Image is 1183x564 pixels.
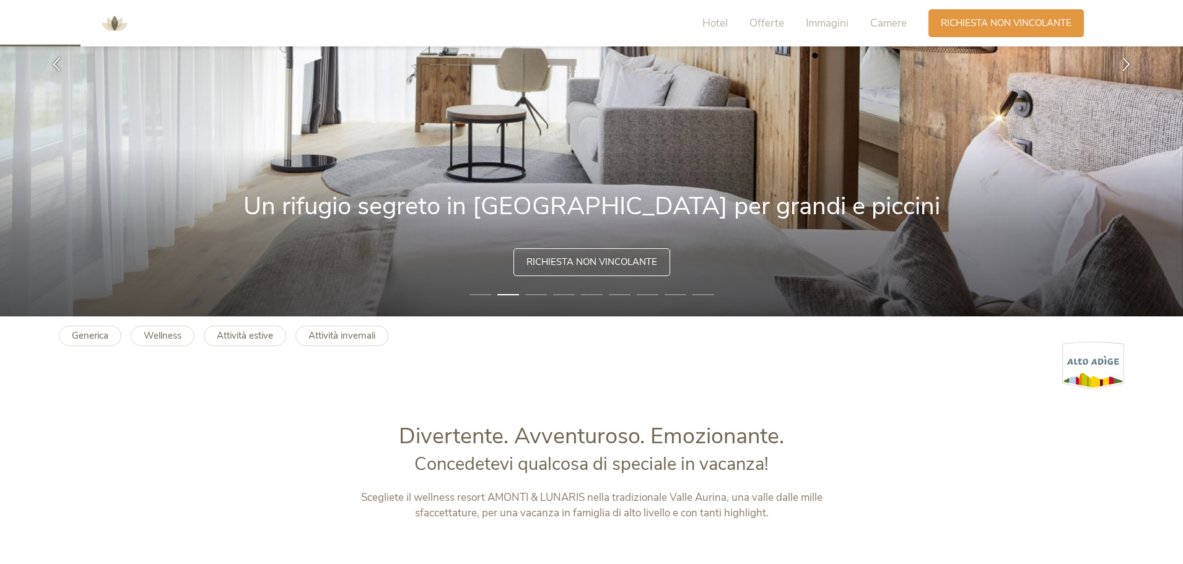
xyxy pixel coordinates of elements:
b: Attività invernali [308,329,375,342]
img: AMONTI & LUNARIS Wellnessresort [96,5,133,42]
p: Scegliete il wellness resort AMONTI & LUNARIS nella tradizionale Valle Aurina, una valle dalle mi... [333,490,850,521]
a: Wellness [131,326,194,346]
span: Camere [870,16,907,30]
span: Offerte [749,16,784,30]
span: Richiesta non vincolante [941,17,1072,30]
a: Attività estive [204,326,286,346]
b: Attività estive [217,329,273,342]
b: Generica [72,329,108,342]
a: Generica [59,326,121,346]
img: Alto Adige [1062,341,1124,390]
b: Wellness [144,329,181,342]
span: Richiesta non vincolante [526,256,657,269]
a: Attività invernali [295,326,388,346]
span: Divertente. Avventuroso. Emozionante. [399,421,784,451]
span: Hotel [702,16,728,30]
span: Concedetevi qualcosa di speciale in vacanza! [414,452,769,476]
a: AMONTI & LUNARIS Wellnessresort [96,19,133,27]
span: Immagini [806,16,849,30]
